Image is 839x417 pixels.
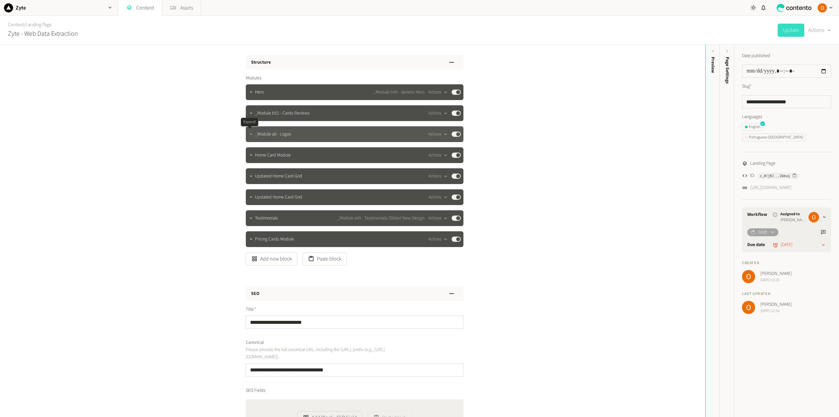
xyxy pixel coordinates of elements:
[251,59,271,66] h3: Structure
[428,235,448,243] button: Actions
[255,215,278,222] span: Testimonials
[742,260,831,266] h4: Created
[742,123,763,131] button: English
[750,172,755,179] span: ID:
[750,160,775,167] span: Landing Page
[428,151,448,159] button: Actions
[742,270,755,283] img: Ozren Buric
[428,193,448,201] button: Actions
[778,24,804,37] button: Update
[742,114,831,120] label: Languages
[747,241,765,248] label: Due date
[246,252,297,265] button: Add new block
[428,88,448,96] button: Actions
[302,252,347,265] button: Paste block
[809,212,819,222] img: Ozren Buric
[742,52,770,59] label: Date published
[781,241,792,248] time: [DATE]
[780,211,806,217] span: Assigned to
[241,118,258,126] div: Expand
[760,301,792,308] span: [PERSON_NAME]
[16,4,26,12] h2: Zyte
[757,173,799,179] button: c_01jRJ...Zkbvq
[255,89,264,96] span: Hero
[780,217,806,223] span: [PERSON_NAME]
[808,24,831,37] button: Actions
[255,173,302,180] span: Updated Home Card Grid
[246,387,265,394] span: SEO Fields
[255,152,291,159] span: Home Card Module
[747,228,778,236] button: Draft
[742,83,751,90] label: Slug
[745,135,803,140] div: Portuguese ([GEOGRAPHIC_DATA])
[428,130,448,138] button: Actions
[246,75,262,82] span: Modules
[4,3,13,12] img: Zyte
[246,306,256,313] span: Title
[742,301,755,314] img: Ozren Buric
[373,89,424,96] span: _Module b49 - Generic Hero
[8,29,78,39] h2: Zyte - Web Data Extraction
[758,229,767,236] span: Draft
[337,215,424,222] span: _Module a45 - Testimonials (Slider) New Design
[255,236,294,243] span: Pricing Cards Module
[742,134,806,141] button: Portuguese ([GEOGRAPHIC_DATA])
[428,214,448,222] button: Actions
[428,172,448,180] button: Actions
[745,124,760,130] div: English
[24,21,26,28] span: /
[760,173,790,179] span: c_01jRJ...Zkbvq
[818,3,827,12] img: Ozren Buric
[255,131,291,138] span: _Module a6 - Logos
[742,291,831,297] h4: Last updated
[255,110,310,117] span: _Module b51 - Cards Reviews
[428,109,448,117] button: Actions
[760,277,792,283] span: [DATE] 13:32
[255,194,302,201] span: Updated Home Card Grid
[747,211,767,218] a: Workflow
[724,57,731,84] span: Page Settings
[246,346,395,361] p: Please provide the full canonical URL, including the [URL]. prefix (e.g., [URL][DOMAIN_NAME]).
[760,270,792,277] span: [PERSON_NAME]
[760,308,792,314] span: [DATE] 12:16
[8,21,24,28] a: Content
[251,290,260,297] h3: SEO
[750,184,791,191] a: [URL][DOMAIN_NAME]
[710,57,716,73] div: Preview
[246,339,264,346] span: Canonical
[26,21,51,28] a: Landing Page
